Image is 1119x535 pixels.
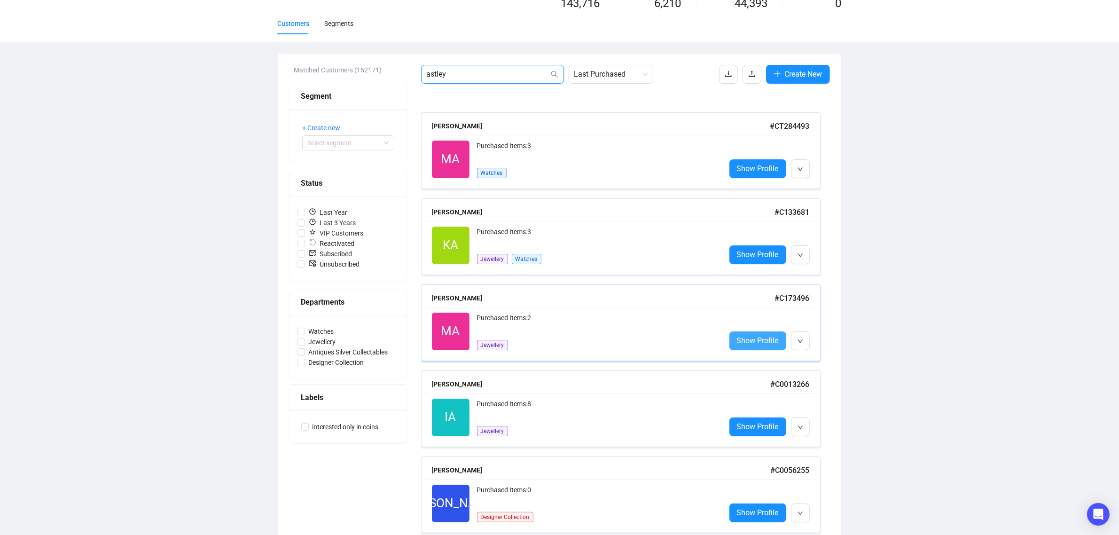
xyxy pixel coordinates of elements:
[305,357,368,368] span: Designer Collection
[432,207,775,217] div: [PERSON_NAME]
[441,322,460,341] span: MA
[477,426,508,436] span: Jewellery
[798,252,803,258] span: down
[441,149,460,169] span: MA
[432,379,771,389] div: [PERSON_NAME]
[325,18,354,29] div: Segments
[771,466,810,475] span: # C0056255
[512,254,541,264] span: Watches
[737,249,779,260] span: Show Profile
[798,425,803,430] span: down
[798,511,803,516] span: down
[729,504,786,522] a: Show Profile
[477,399,718,417] div: Purchased Items: 8
[477,168,507,178] span: Watches
[432,121,770,131] div: [PERSON_NAME]
[725,70,732,78] span: download
[294,65,407,75] div: Matched Customers (152171)
[445,408,456,427] span: IA
[432,465,771,475] div: [PERSON_NAME]
[785,68,822,80] span: Create New
[305,249,356,259] span: Subscribed
[303,123,341,133] span: + Create new
[574,65,648,83] span: Last Purchased
[477,227,718,245] div: Purchased Items: 3
[748,70,756,78] span: upload
[737,421,779,433] span: Show Profile
[737,163,779,174] span: Show Profile
[301,296,395,308] div: Departments
[477,141,718,159] div: Purchased Items: 3
[404,494,497,513] span: [PERSON_NAME]
[1087,503,1110,526] div: Open Intercom Messenger
[729,245,786,264] a: Show Profile
[729,331,786,350] a: Show Profile
[305,228,368,238] span: VIP Customers
[301,392,395,403] div: Labels
[421,370,830,447] a: [PERSON_NAME]#C0013266IAPurchased Items:8JewelleryShow Profile
[775,208,810,217] span: # C133681
[302,120,348,135] button: + Create new
[305,238,359,249] span: Reactivated
[477,340,508,350] span: Jewellery
[305,326,338,337] span: Watches
[421,198,830,275] a: [PERSON_NAME]#C133681KAPurchased Items:3JewelleryWatchesShow Profile
[305,259,364,269] span: Unsubscribed
[477,254,508,264] span: Jewellery
[309,422,383,432] span: interested only in coins
[766,65,830,84] button: Create New
[775,294,810,303] span: # C173496
[737,335,779,346] span: Show Profile
[305,337,340,347] span: Jewellery
[774,70,781,78] span: plus
[427,69,549,80] input: Search Customer...
[305,207,352,218] span: Last Year
[301,90,395,102] div: Segment
[798,338,803,344] span: down
[477,485,718,504] div: Purchased Items: 0
[771,380,810,389] span: # C0013266
[301,177,395,189] div: Status
[305,347,392,357] span: Antiques Silver Collectables
[770,122,810,131] span: # CT284493
[798,166,803,172] span: down
[432,293,775,303] div: [PERSON_NAME]
[278,18,310,29] div: Customers
[421,284,830,361] a: [PERSON_NAME]#C173496MAPurchased Items:2JewelleryShow Profile
[737,507,779,519] span: Show Profile
[729,417,786,436] a: Show Profile
[443,236,458,255] span: KA
[305,218,360,228] span: Last 3 Years
[729,159,786,178] a: Show Profile
[551,71,558,78] span: search
[421,456,830,533] a: [PERSON_NAME]#C0056255[PERSON_NAME]Purchased Items:0Designer CollectionShow Profile
[477,512,533,522] span: Designer Collection
[477,313,718,331] div: Purchased Items: 2
[421,112,830,189] a: [PERSON_NAME]#CT284493MAPurchased Items:3WatchesShow Profile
